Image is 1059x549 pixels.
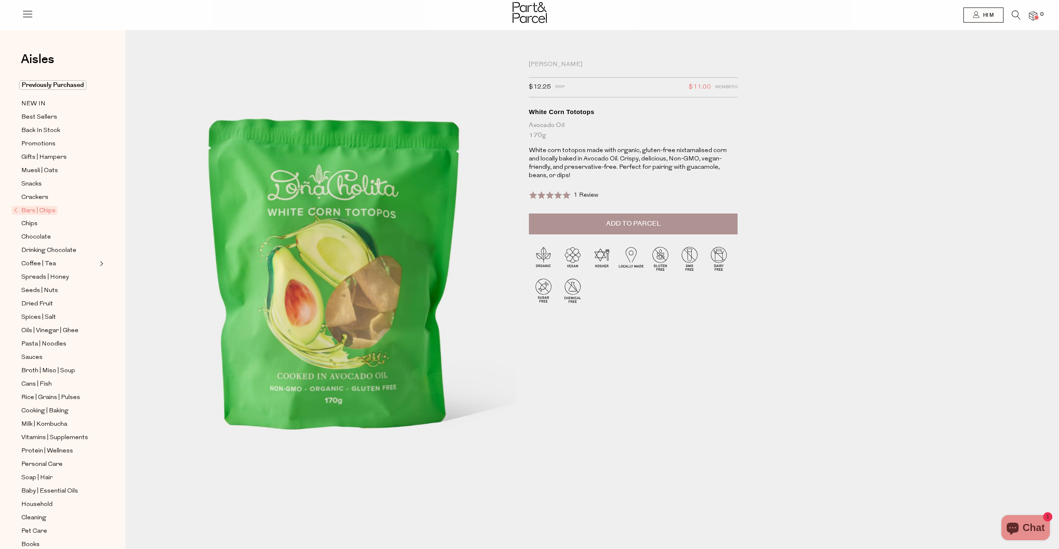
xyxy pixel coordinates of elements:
span: RRP [555,82,565,93]
span: Household [21,500,53,510]
span: Personal Care [21,460,63,470]
a: Spreads | Honey [21,272,97,282]
span: Aisles [21,50,54,69]
a: 0 [1029,11,1037,20]
a: Aisles [21,53,54,74]
span: Members [715,82,738,93]
span: Baby | Essential Oils [21,486,78,496]
a: Back In Stock [21,125,97,136]
button: Expand/Collapse Coffee | Tea [98,259,104,269]
img: P_P-ICONS-Live_Bec_V11_Organic.svg [529,244,558,273]
span: Pasta | Noodles [21,339,66,349]
img: Part&Parcel [513,2,547,23]
span: Cans | Fish [21,379,52,389]
span: Coffee | Tea [21,259,56,269]
span: Spreads | Honey [21,272,69,282]
a: Drinking Chocolate [21,245,97,256]
span: Best Sellers [21,112,57,122]
img: P_P-ICONS-Live_Bec_V11_Dairy_Free.svg [704,244,733,273]
a: Seeds | Nuts [21,285,97,296]
span: Protein | Wellness [21,446,73,456]
span: Add to Parcel [606,219,661,229]
span: Back In Stock [21,126,60,136]
span: Hi M [981,12,994,19]
span: Soap | Hair [21,473,53,483]
a: Cleaning [21,513,97,523]
span: Broth | Miso | Soup [21,366,75,376]
a: Crackers [21,192,97,203]
span: NEW IN [21,99,45,109]
span: 1 Review [574,192,598,198]
span: Crackers [21,193,48,203]
span: Cleaning [21,513,46,523]
a: NEW IN [21,99,97,109]
span: Vitamins | Supplements [21,433,88,443]
a: Muesli | Oats [21,165,97,176]
img: P_P-ICONS-Live_Bec_V11_GMO_Free.svg [675,244,704,273]
a: Pasta | Noodles [21,339,97,349]
span: Seeds | Nuts [21,286,58,296]
span: Chips [21,219,38,229]
span: Chocolate [21,232,51,242]
a: Cans | Fish [21,379,97,389]
span: Oils | Vinegar | Ghee [21,326,78,336]
a: Dried Fruit [21,299,97,309]
a: Coffee | Tea [21,259,97,269]
span: Dried Fruit [21,299,53,309]
span: Rice | Grains | Pulses [21,393,80,403]
div: White Corn Tototops [529,108,738,116]
img: P_P-ICONS-Live_Bec_V11_Locally_Made_2.svg [617,244,646,273]
img: P_P-ICONS-Live_Bec_V11_Vegan.svg [558,244,587,273]
a: Soap | Hair [21,473,97,483]
span: Spices | Salt [21,313,56,323]
a: Best Sellers [21,112,97,122]
a: Protein | Wellness [21,446,97,456]
img: P_P-ICONS-Live_Bec_V11_Sugar_Free.svg [529,276,558,305]
a: Vitamins | Supplements [21,432,97,443]
span: Bars | Chips [12,206,58,215]
a: Personal Care [21,459,97,470]
button: Add to Parcel [529,213,738,234]
span: $12.25 [529,82,551,93]
a: Rice | Grains | Pulses [21,392,97,403]
a: Chocolate [21,232,97,242]
a: Sauces [21,352,97,363]
a: Promotions [21,139,97,149]
img: P_P-ICONS-Live_Bec_V11_Kosher.svg [587,244,617,273]
a: Baby | Essential Oils [21,486,97,496]
a: Broth | Miso | Soup [21,366,97,376]
span: Drinking Chocolate [21,246,76,256]
span: Cooking | Baking [21,406,68,416]
span: Sauces [21,353,43,363]
p: White corn totopos made with organic, gluten-free nixtamalised corn and locally baked in Avocado ... [529,147,727,180]
span: Muesli | Oats [21,166,58,176]
a: Chips [21,219,97,229]
span: Gifts | Hampers [21,152,67,163]
span: Snacks [21,179,42,189]
a: Pet Care [21,526,97,536]
a: Cooking | Baking [21,406,97,416]
a: Household [21,499,97,510]
a: Gifts | Hampers [21,152,97,163]
inbox-online-store-chat: Shopify online store chat [999,515,1052,542]
a: Milk | Kombucha [21,419,97,430]
span: 0 [1038,11,1046,18]
span: Promotions [21,139,56,149]
a: Previously Purchased [21,80,97,90]
a: Snacks [21,179,97,189]
a: Hi M [963,8,1003,23]
span: Previously Purchased [19,80,86,90]
a: Spices | Salt [21,312,97,323]
img: P_P-ICONS-Live_Bec_V11_Gluten_Free.svg [646,244,675,273]
span: Milk | Kombucha [21,419,67,430]
a: Bars | Chips [14,206,97,216]
span: $11.00 [689,82,711,93]
div: [PERSON_NAME] [529,61,738,69]
span: Pet Care [21,526,47,536]
img: P_P-ICONS-Live_Bec_V11_Chemical_Free.svg [558,276,587,305]
div: Avocado Oil 170g [529,120,738,140]
a: Oils | Vinegar | Ghee [21,325,97,336]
